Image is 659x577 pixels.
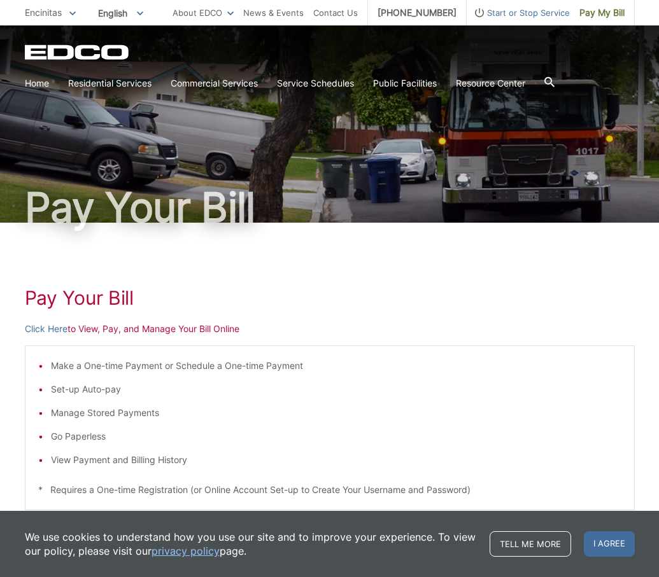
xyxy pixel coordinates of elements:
[490,531,571,557] a: Tell me more
[25,322,67,336] a: Click Here
[25,286,635,309] h1: Pay Your Bill
[38,483,621,497] p: * Requires a One-time Registration (or Online Account Set-up to Create Your Username and Password)
[584,531,635,557] span: I agree
[68,76,152,90] a: Residential Services
[25,45,131,60] a: EDCD logo. Return to the homepage.
[313,6,358,20] a: Contact Us
[171,76,258,90] a: Commercial Services
[456,76,525,90] a: Resource Center
[25,7,62,18] span: Encinitas
[51,406,621,420] li: Manage Stored Payments
[51,359,621,373] li: Make a One-time Payment or Schedule a One-time Payment
[243,6,304,20] a: News & Events
[51,453,621,467] li: View Payment and Billing History
[25,530,477,558] p: We use cookies to understand how you use our site and to improve your experience. To view our pol...
[25,76,49,90] a: Home
[89,3,153,24] span: English
[152,544,220,558] a: privacy policy
[25,322,635,336] p: to View, Pay, and Manage Your Bill Online
[373,76,437,90] a: Public Facilities
[277,76,354,90] a: Service Schedules
[25,187,635,228] h1: Pay Your Bill
[173,6,234,20] a: About EDCO
[579,6,625,20] span: Pay My Bill
[51,382,621,396] li: Set-up Auto-pay
[51,429,621,443] li: Go Paperless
